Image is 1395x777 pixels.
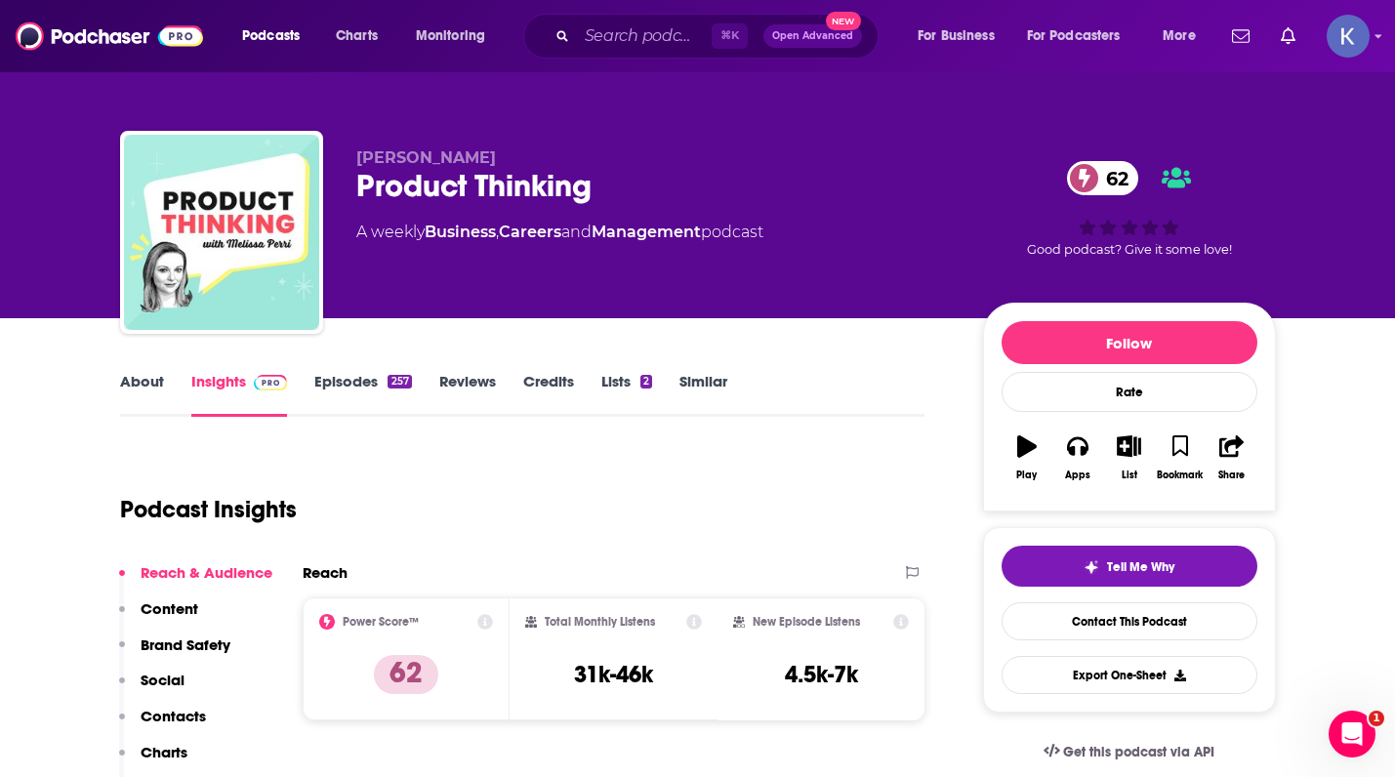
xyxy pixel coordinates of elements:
[601,372,652,417] a: Lists2
[542,14,897,59] div: Search podcasts, credits, & more...
[574,660,653,689] h3: 31k-46k
[120,495,297,524] h1: Podcast Insights
[918,22,995,50] span: For Business
[1052,423,1103,493] button: Apps
[712,23,748,49] span: ⌘ K
[388,375,411,388] div: 257
[191,372,288,417] a: InsightsPodchaser Pro
[1122,470,1137,481] div: List
[1016,470,1037,481] div: Play
[1157,470,1203,481] div: Bookmark
[141,743,187,761] p: Charts
[1327,15,1370,58] span: Logged in as kristina.caracciolo
[323,20,390,52] a: Charts
[343,615,419,629] h2: Power Score™
[1087,161,1138,195] span: 62
[577,20,712,52] input: Search podcasts, credits, & more...
[496,223,499,241] span: ,
[1028,728,1231,776] a: Get this podcast via API
[119,599,198,635] button: Content
[499,223,561,241] a: Careers
[254,375,288,390] img: Podchaser Pro
[124,135,319,330] img: Product Thinking
[1327,15,1370,58] button: Show profile menu
[1273,20,1303,53] a: Show notifications dropdown
[1329,711,1375,757] iframe: Intercom live chat
[592,223,701,241] a: Management
[314,372,411,417] a: Episodes257
[141,707,206,725] p: Contacts
[1002,321,1257,364] button: Follow
[1027,22,1121,50] span: For Podcasters
[141,635,230,654] p: Brand Safety
[228,20,325,52] button: open menu
[119,563,272,599] button: Reach & Audience
[772,31,853,41] span: Open Advanced
[120,372,164,417] a: About
[1369,711,1384,726] span: 1
[1103,423,1154,493] button: List
[1065,470,1090,481] div: Apps
[374,655,438,694] p: 62
[1155,423,1206,493] button: Bookmark
[439,372,496,417] a: Reviews
[904,20,1019,52] button: open menu
[303,563,348,582] h2: Reach
[356,221,763,244] div: A weekly podcast
[1224,20,1257,53] a: Show notifications dropdown
[1218,470,1245,481] div: Share
[1002,546,1257,587] button: tell me why sparkleTell Me Why
[1107,559,1174,575] span: Tell Me Why
[1002,372,1257,412] div: Rate
[1084,559,1099,575] img: tell me why sparkle
[1027,242,1232,257] span: Good podcast? Give it some love!
[141,563,272,582] p: Reach & Audience
[983,148,1276,269] div: 62Good podcast? Give it some love!
[356,148,496,167] span: [PERSON_NAME]
[1002,423,1052,493] button: Play
[1014,20,1149,52] button: open menu
[119,671,185,707] button: Social
[119,707,206,743] button: Contacts
[119,635,230,672] button: Brand Safety
[1327,15,1370,58] img: User Profile
[826,12,861,30] span: New
[402,20,511,52] button: open menu
[1149,20,1220,52] button: open menu
[763,24,862,48] button: Open AdvancedNew
[1163,22,1196,50] span: More
[141,671,185,689] p: Social
[679,372,727,417] a: Similar
[753,615,860,629] h2: New Episode Listens
[336,22,378,50] span: Charts
[785,660,858,689] h3: 4.5k-7k
[141,599,198,618] p: Content
[425,223,496,241] a: Business
[16,18,203,55] img: Podchaser - Follow, Share and Rate Podcasts
[1063,744,1214,760] span: Get this podcast via API
[242,22,300,50] span: Podcasts
[545,615,655,629] h2: Total Monthly Listens
[1206,423,1256,493] button: Share
[523,372,574,417] a: Credits
[416,22,485,50] span: Monitoring
[1002,602,1257,640] a: Contact This Podcast
[1002,656,1257,694] button: Export One-Sheet
[1067,161,1138,195] a: 62
[640,375,652,388] div: 2
[561,223,592,241] span: and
